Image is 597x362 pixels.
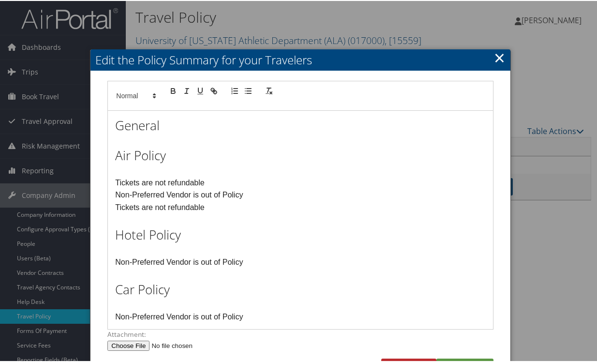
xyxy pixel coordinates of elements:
[115,188,485,200] p: Non-Preferred Vendor is out of Policy
[115,116,485,133] h1: General
[115,176,485,188] p: Tickets are not refundable
[107,329,493,338] label: Attachment:
[115,225,485,242] h1: Hotel Policy
[90,48,510,70] h2: Edit the Policy Summary for your Travelers
[115,310,485,322] p: Non-Preferred Vendor is out of Policy
[115,200,485,213] p: Tickets are not refundable
[115,146,485,163] h1: Air Policy
[115,280,485,297] h1: Car Policy
[494,47,505,66] a: Close
[115,255,485,268] p: Non-Preferred Vendor is out of Policy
